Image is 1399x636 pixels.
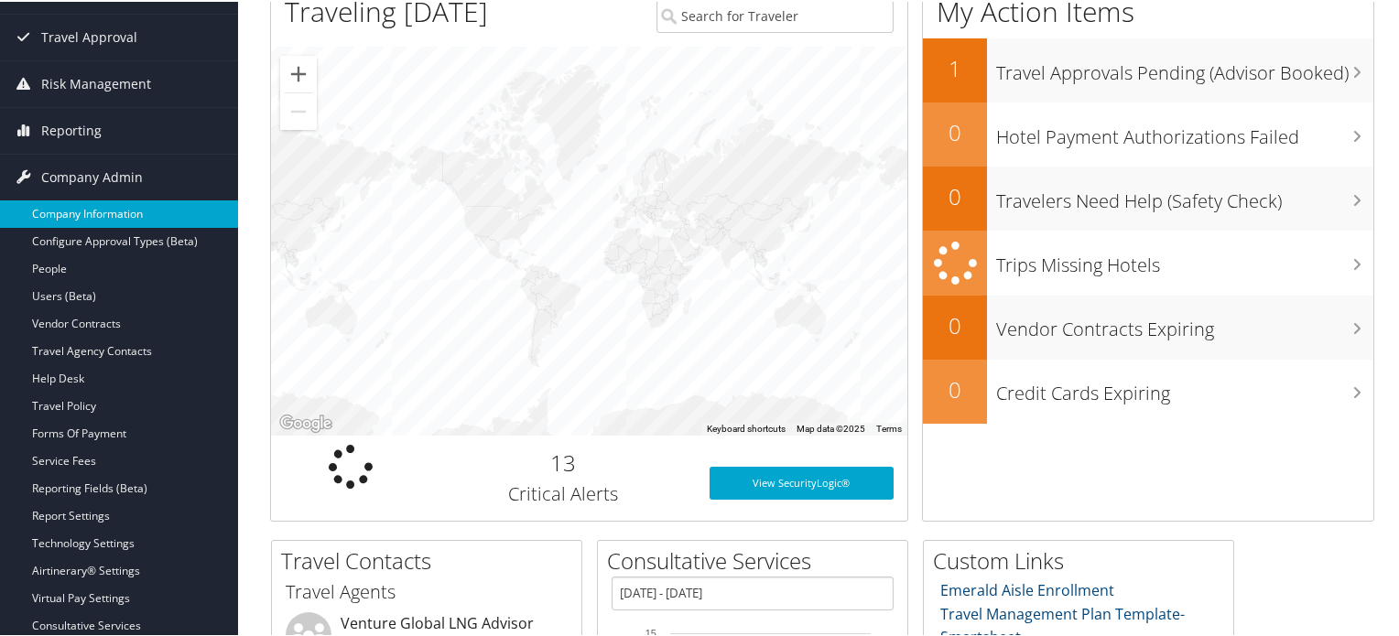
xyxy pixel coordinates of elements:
[923,372,987,404] h2: 0
[41,13,137,59] span: Travel Approval
[797,422,865,432] span: Map data ©2025
[923,101,1373,165] a: 0Hotel Payment Authorizations Failed
[876,422,902,432] a: Terms (opens in new tab)
[276,410,336,434] a: Open this area in Google Maps (opens a new window)
[933,544,1233,575] h2: Custom Links
[444,446,682,477] h2: 13
[41,59,151,105] span: Risk Management
[41,106,102,152] span: Reporting
[923,179,987,210] h2: 0
[707,421,786,434] button: Keyboard shortcuts
[444,480,682,505] h3: Critical Alerts
[996,178,1373,212] h3: Travelers Need Help (Safety Check)
[281,544,581,575] h2: Travel Contacts
[923,229,1373,294] a: Trips Missing Hotels
[923,51,987,82] h2: 1
[607,544,907,575] h2: Consultative Services
[996,370,1373,404] h3: Credit Cards Expiring
[996,49,1373,84] h3: Travel Approvals Pending (Advisor Booked)
[710,465,895,498] a: View SecurityLogic®
[996,242,1373,276] h3: Trips Missing Hotels
[280,54,317,91] button: Zoom in
[923,115,987,146] h2: 0
[41,153,143,199] span: Company Admin
[923,165,1373,229] a: 0Travelers Need Help (Safety Check)
[923,358,1373,422] a: 0Credit Cards Expiring
[996,113,1373,148] h3: Hotel Payment Authorizations Failed
[276,410,336,434] img: Google
[923,294,1373,358] a: 0Vendor Contracts Expiring
[940,578,1114,598] a: Emerald Aisle Enrollment
[923,308,987,340] h2: 0
[280,92,317,128] button: Zoom out
[996,306,1373,340] h3: Vendor Contracts Expiring
[286,577,568,603] h3: Travel Agents
[923,37,1373,101] a: 1Travel Approvals Pending (Advisor Booked)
